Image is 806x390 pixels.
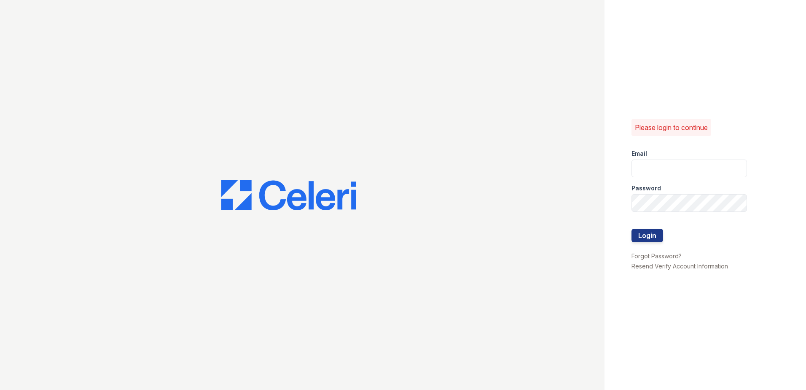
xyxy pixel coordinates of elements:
img: CE_Logo_Blue-a8612792a0a2168367f1c8372b55b34899dd931a85d93a1a3d3e32e68fde9ad4.png [221,180,356,210]
button: Login [631,229,663,242]
p: Please login to continue [635,122,708,133]
label: Password [631,184,661,192]
label: Email [631,149,647,158]
a: Resend Verify Account Information [631,263,728,270]
a: Forgot Password? [631,252,682,260]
